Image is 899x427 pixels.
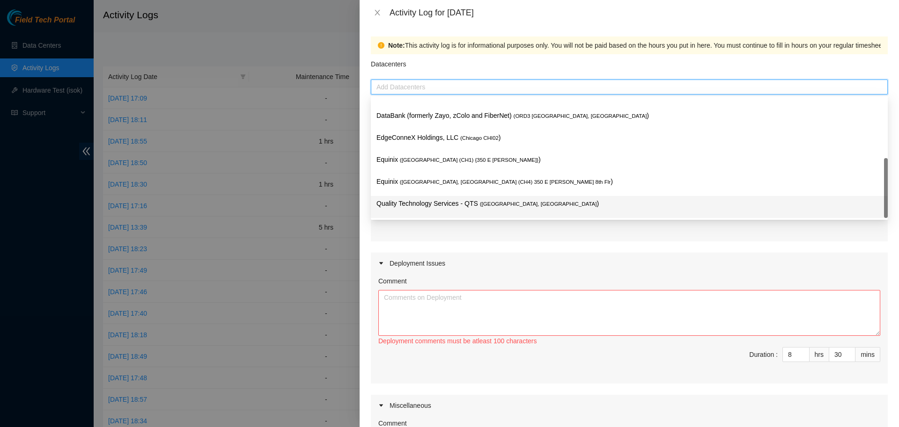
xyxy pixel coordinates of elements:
[378,42,384,49] span: exclamation-circle
[400,157,538,163] span: ( [GEOGRAPHIC_DATA] (CH1) {350 E [PERSON_NAME]}
[376,132,882,143] p: EdgeConneX Holdings, LLC )
[378,336,880,346] div: Deployment comments must be atleast 100 characters
[371,54,406,69] p: Datacenters
[400,179,611,185] span: ( [GEOGRAPHIC_DATA], [GEOGRAPHIC_DATA] (CH4) 350 E [PERSON_NAME] 8th Flr
[480,201,597,207] span: ( [GEOGRAPHIC_DATA], [GEOGRAPHIC_DATA]
[378,403,384,408] span: caret-right
[378,276,407,286] label: Comment
[514,113,647,119] span: ( ORD3 [GEOGRAPHIC_DATA], [GEOGRAPHIC_DATA]
[376,176,882,187] p: Equinix )
[371,395,888,416] div: Miscellaneous
[376,198,882,209] p: Quality Technology Services - QTS )
[378,261,384,266] span: caret-right
[810,347,829,362] div: hrs
[371,8,384,17] button: Close
[374,9,381,16] span: close
[460,135,499,141] span: ( Chicago CHI02
[376,154,882,165] p: Equinix )
[376,110,882,121] p: DataBank (formerly Zayo, zColo and FiberNet) )
[388,40,405,51] strong: Note:
[390,7,888,18] div: Activity Log for [DATE]
[371,253,888,274] div: Deployment Issues
[749,349,778,360] div: Duration :
[378,290,880,336] textarea: Comment
[855,347,880,362] div: mins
